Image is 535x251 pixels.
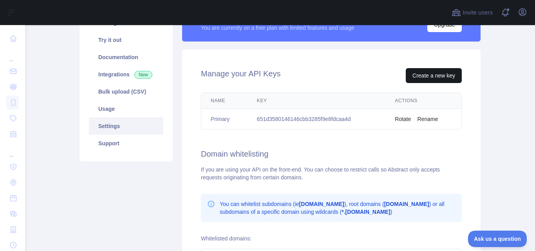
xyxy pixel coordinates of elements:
[463,8,493,17] span: Invite users
[89,83,163,100] a: Bulk upload (CSV)
[201,166,462,181] div: If you are using your API on the front-end. You can choose to restrict calls so Abstract only acc...
[201,109,248,130] td: Primary
[220,200,455,216] p: You can whitelist subdomains (ie ), root domains ( ) or all subdomains of a specific domain using...
[248,93,385,109] th: Key
[468,231,527,247] iframe: Toggle Customer Support
[201,93,248,109] th: Name
[395,115,411,123] button: Rotate
[406,68,462,83] button: Create a new key
[89,135,163,152] a: Support
[6,143,19,158] div: ...
[201,24,354,32] div: You are currently on a free plan with limited features and usage
[89,31,163,49] a: Try it out
[89,66,163,83] a: Integrations New
[385,93,461,109] th: Actions
[201,148,462,159] h2: Domain whitelisting
[418,115,438,123] button: Rename
[201,68,280,83] h2: Manage your API Keys
[384,201,429,207] b: [DOMAIN_NAME]
[89,49,163,66] a: Documentation
[450,6,494,19] button: Invite users
[134,71,152,79] span: New
[342,209,390,215] b: *.[DOMAIN_NAME]
[89,100,163,117] a: Usage
[299,201,344,207] b: [DOMAIN_NAME]
[6,47,19,63] div: ...
[248,109,385,130] td: 651d3580146146cbb3285f9e8fdcaa4d
[201,235,251,242] label: Whitelisted domains:
[89,117,163,135] a: Settings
